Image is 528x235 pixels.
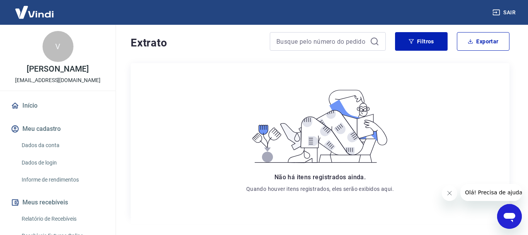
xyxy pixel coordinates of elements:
button: Exportar [457,32,509,51]
button: Sair [491,5,519,20]
iframe: Botão para abrir a janela de mensagens [497,204,522,229]
button: Meu cadastro [9,120,106,137]
input: Busque pelo número do pedido [276,36,367,47]
div: V [43,31,73,62]
p: [PERSON_NAME] [27,65,89,73]
button: Meus recebíveis [9,194,106,211]
span: Olá! Precisa de ajuda? [5,5,65,12]
a: Dados de login [19,155,106,171]
iframe: Mensagem da empresa [460,184,522,201]
a: Início [9,97,106,114]
iframe: Fechar mensagem [442,185,457,201]
a: Dados da conta [19,137,106,153]
h4: Extrato [131,35,261,51]
span: Não há itens registrados ainda. [274,173,366,181]
a: Relatório de Recebíveis [19,211,106,227]
p: Quando houver itens registrados, eles serão exibidos aqui. [246,185,394,193]
img: Vindi [9,0,60,24]
a: Informe de rendimentos [19,172,106,188]
p: [EMAIL_ADDRESS][DOMAIN_NAME] [15,76,100,84]
button: Filtros [395,32,448,51]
